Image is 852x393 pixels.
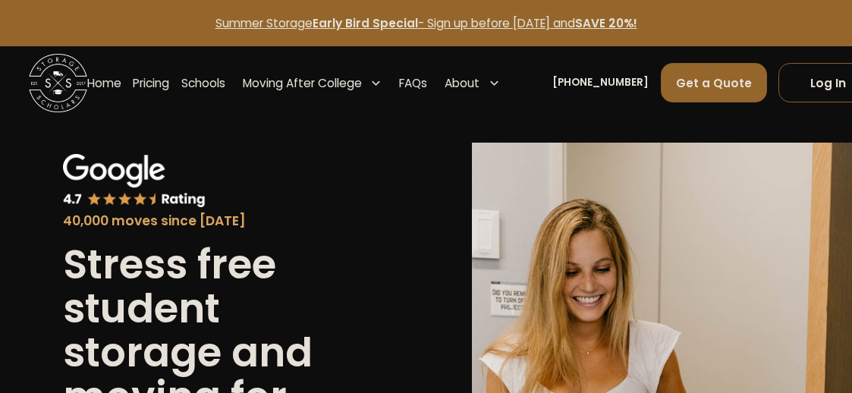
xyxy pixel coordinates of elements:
[243,74,362,92] div: Moving After College
[181,62,225,103] a: Schools
[439,62,506,103] div: About
[399,62,427,103] a: FAQs
[29,54,87,112] img: Storage Scholars main logo
[445,74,479,92] div: About
[133,62,169,103] a: Pricing
[29,54,87,112] a: home
[237,62,388,103] div: Moving After College
[87,62,121,103] a: Home
[661,63,767,102] a: Get a Quote
[215,15,637,31] a: Summer StorageEarly Bird Special- Sign up before [DATE] andSAVE 20%!
[552,75,649,90] a: [PHONE_NUMBER]
[63,212,386,231] div: 40,000 moves since [DATE]
[313,15,418,31] strong: Early Bird Special
[63,154,206,209] img: Google 4.7 star rating
[575,15,637,31] strong: SAVE 20%!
